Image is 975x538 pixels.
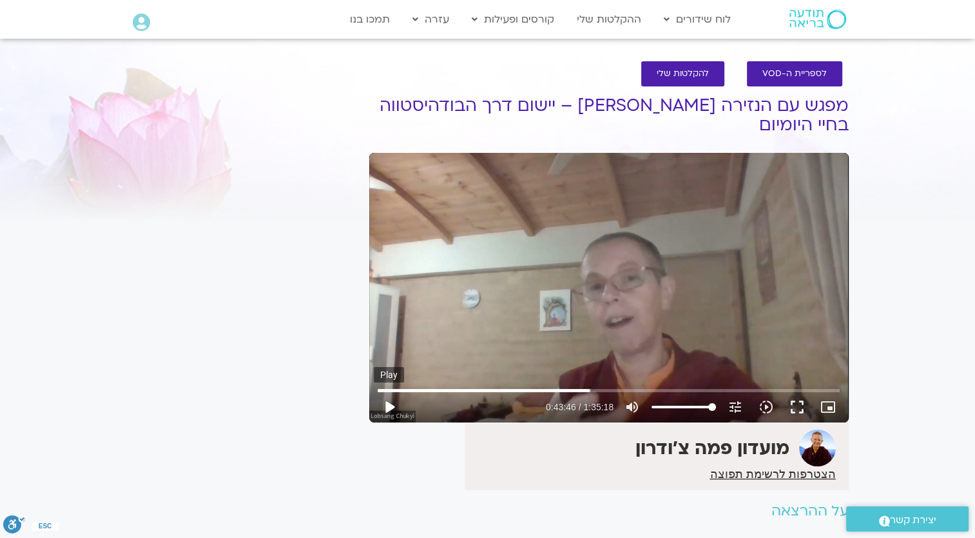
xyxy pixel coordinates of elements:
h2: על ההרצאה [369,503,849,519]
span: יצירת קשר [890,512,936,529]
span: לספריית ה-VOD [762,69,827,79]
img: מועדון פמה צ'ודרון [799,430,836,466]
a: ההקלטות שלי [570,7,648,32]
a: יצירת קשר [846,506,969,532]
a: לספריית ה-VOD [747,61,842,86]
a: לוח שידורים [657,7,737,32]
a: תמכו בנו [343,7,396,32]
a: להקלטות שלי [641,61,724,86]
h1: מפגש עם הנזירה [PERSON_NAME] – יישום דרך הבודהיסטווה בחיי היומיום [369,96,849,135]
a: קורסים ופעילות [465,7,561,32]
a: הצטרפות לרשימת תפוצה [710,468,835,480]
span: להקלטות שלי [657,69,709,79]
strong: מועדון פמה צ'ודרון [635,436,789,461]
img: תודעה בריאה [789,10,846,29]
a: עזרה [406,7,456,32]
